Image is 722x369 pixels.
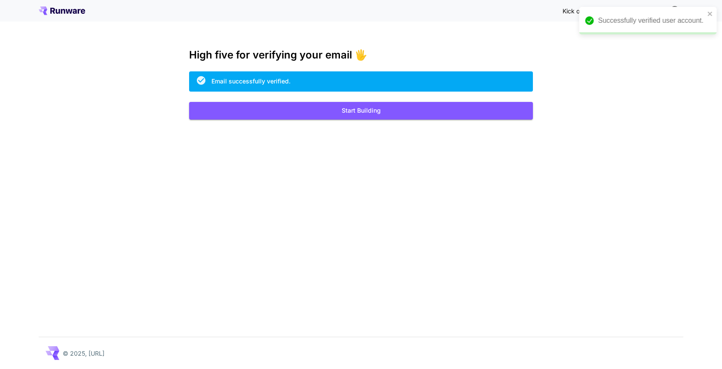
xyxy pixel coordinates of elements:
span: Kick off with [563,7,597,15]
button: close [707,10,713,17]
button: In order to qualify for free credit, you need to sign up with a business email address and click ... [666,2,683,19]
div: Successfully verified user account. [598,15,705,26]
p: © 2025, [URL] [63,349,104,358]
h3: High five for verifying your email 🖐️ [189,49,533,61]
div: Email successfully verified. [211,77,291,86]
button: Start Building [189,102,533,120]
